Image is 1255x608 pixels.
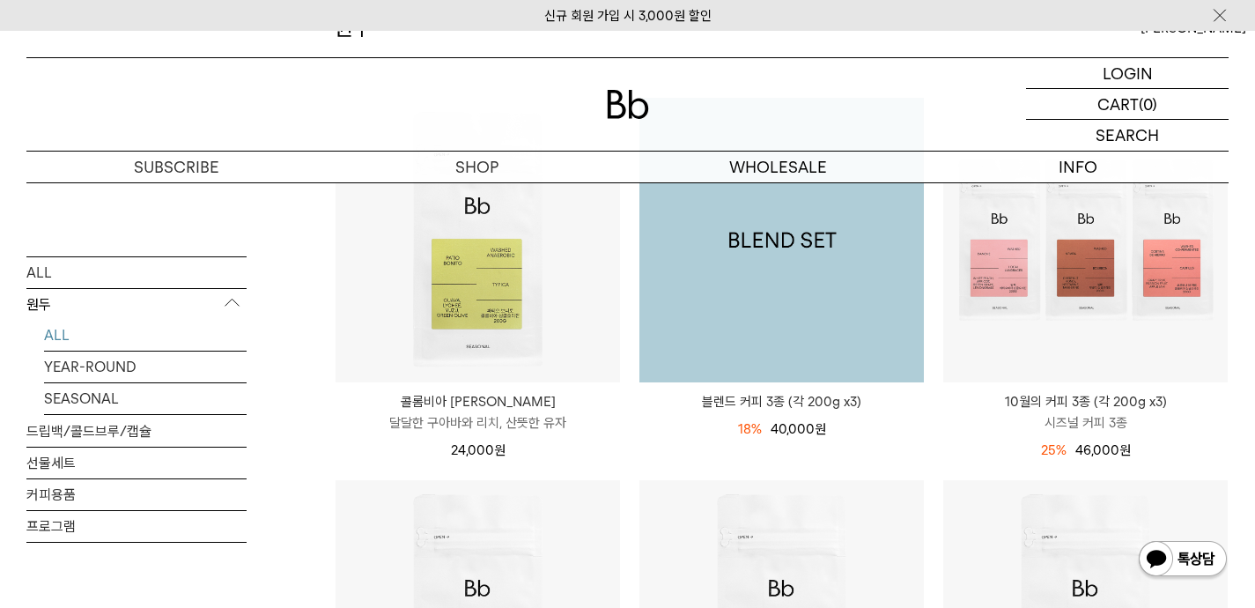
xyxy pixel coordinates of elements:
[26,256,247,287] a: ALL
[544,8,712,24] a: 신규 회원 가입 시 3,000원 할인
[327,152,627,182] a: SHOP
[1041,440,1067,461] div: 25%
[44,351,247,382] a: YEAR-ROUND
[494,442,506,458] span: 원
[738,419,762,440] div: 18%
[639,391,924,412] a: 블렌드 커피 3종 (각 200g x3)
[815,421,826,437] span: 원
[771,421,826,437] span: 40,000
[928,152,1229,182] p: INFO
[44,382,247,413] a: SEASONAL
[943,391,1228,434] a: 10월의 커피 3종 (각 200g x3) 시즈널 커피 3종
[639,98,924,382] img: 1000001179_add2_053.png
[1139,89,1157,119] p: (0)
[26,478,247,509] a: 커피용품
[336,98,620,382] img: 콜롬비아 파티오 보니토
[943,412,1228,434] p: 시즈널 커피 3종
[336,391,620,412] p: 콜롬비아 [PERSON_NAME]
[1026,89,1229,120] a: CART (0)
[26,415,247,446] a: 드립백/콜드브루/캡슐
[451,442,506,458] span: 24,000
[26,510,247,541] a: 프로그램
[943,391,1228,412] p: 10월의 커피 3종 (각 200g x3)
[44,319,247,350] a: ALL
[1026,58,1229,89] a: LOGIN
[628,152,928,182] p: WHOLESALE
[607,90,649,119] img: 로고
[1096,120,1159,151] p: SEARCH
[1137,539,1229,582] img: 카카오톡 채널 1:1 채팅 버튼
[336,391,620,434] a: 콜롬비아 [PERSON_NAME] 달달한 구아바와 리치, 산뜻한 유자
[26,152,327,182] a: SUBSCRIBE
[943,98,1228,382] img: 10월의 커피 3종 (각 200g x3)
[26,447,247,478] a: 선물세트
[1097,89,1139,119] p: CART
[639,98,924,382] a: 블렌드 커피 3종 (각 200g x3)
[1075,442,1131,458] span: 46,000
[336,412,620,434] p: 달달한 구아바와 리치, 산뜻한 유자
[1103,58,1153,88] p: LOGIN
[26,288,247,320] p: 원두
[1119,442,1131,458] span: 원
